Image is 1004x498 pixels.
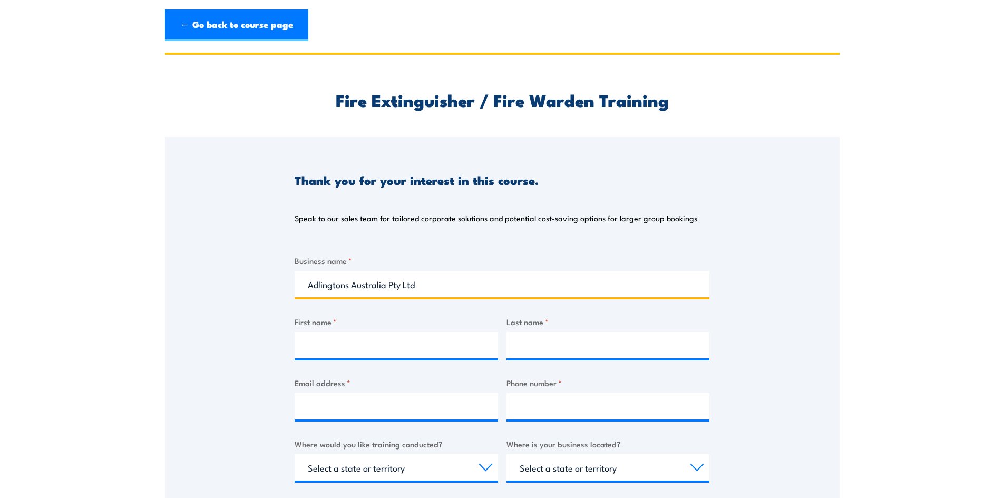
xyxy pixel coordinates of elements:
label: Last name [506,316,710,328]
label: First name [295,316,498,328]
a: ← Go back to course page [165,9,308,41]
h2: Fire Extinguisher / Fire Warden Training [295,92,709,107]
label: Where would you like training conducted? [295,438,498,450]
label: Where is your business located? [506,438,710,450]
label: Email address [295,377,498,389]
h3: Thank you for your interest in this course. [295,174,539,186]
label: Phone number [506,377,710,389]
p: Speak to our sales team for tailored corporate solutions and potential cost-saving options for la... [295,213,697,223]
label: Business name [295,255,709,267]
